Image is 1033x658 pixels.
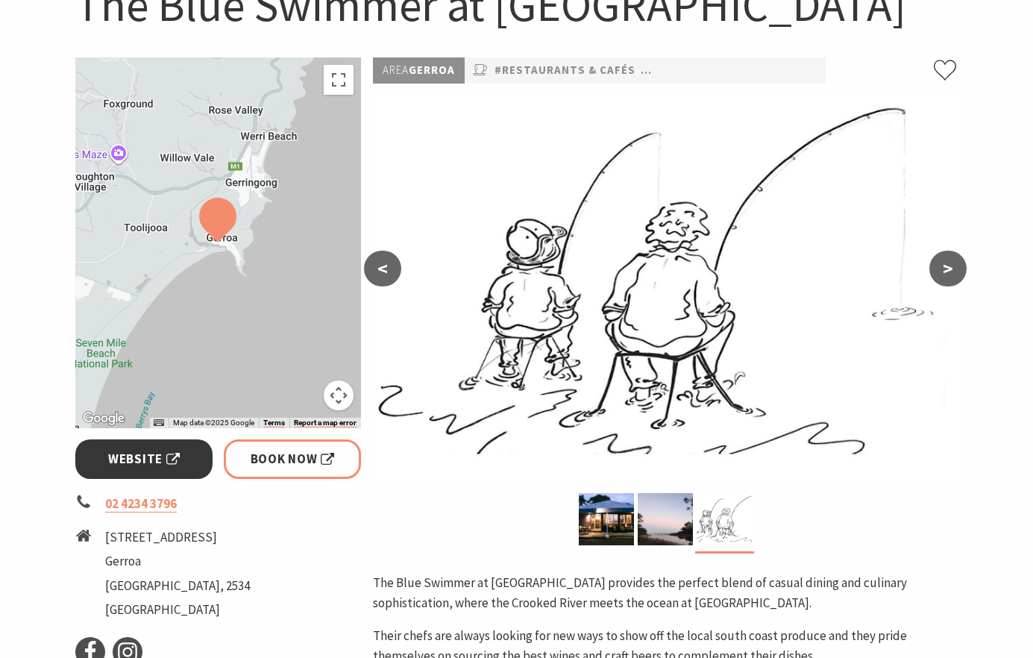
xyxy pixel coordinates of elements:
[154,418,164,428] button: Keyboard shortcuts
[929,251,967,286] button: >
[105,495,177,513] a: 02 4234 3796
[373,95,958,480] img: Their beautiful feature wall painted by Emma Dewhurst
[105,551,250,571] li: Gerroa
[263,419,285,427] a: Terms (opens in new tab)
[75,439,213,479] a: Website
[105,576,250,596] li: [GEOGRAPHIC_DATA], 2534
[173,419,254,427] span: Map data ©2025 Google
[324,65,354,95] button: Toggle fullscreen view
[373,57,465,84] p: Gerroa
[579,493,634,545] img: The Blue Swimmer Restaurant
[108,449,180,469] span: Website
[697,493,752,545] img: Their beautiful feature wall painted by Emma Dewhurst
[638,493,693,545] img: Sunset at the Blue Swimmer
[364,251,401,286] button: <
[383,63,409,77] span: Area
[494,61,635,80] a: #Restaurants & Cafés
[105,527,250,548] li: [STREET_ADDRESS]
[79,409,128,428] img: Google
[105,600,250,620] li: [GEOGRAPHIC_DATA]
[324,380,354,410] button: Map camera controls
[251,449,335,469] span: Book Now
[641,61,868,80] a: #Farmers' Markets & Local Produce
[294,419,357,427] a: Report a map error
[79,409,128,428] a: Open this area in Google Maps (opens a new window)
[373,573,958,613] p: The Blue Swimmer at [GEOGRAPHIC_DATA] provides the perfect blend of casual dining and culinary so...
[224,439,362,479] a: Book Now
